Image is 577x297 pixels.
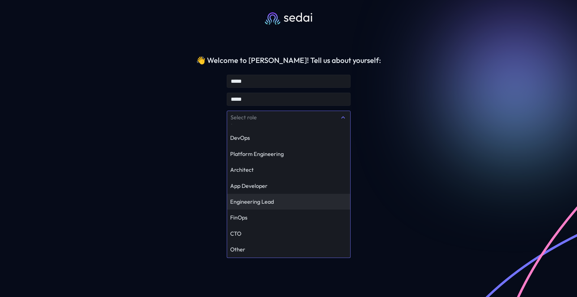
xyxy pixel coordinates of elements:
[230,150,347,157] div: Platform Engineering
[230,198,347,205] div: Engineering Lead
[196,56,381,65] div: 👋 Welcome to [PERSON_NAME]! Tell us about yourself:
[230,166,347,173] div: Architect
[230,230,347,237] div: CTO
[230,182,347,189] div: App Developer
[230,134,347,141] div: DevOps
[230,214,347,221] div: FinOps
[230,114,339,121] div: Select role
[230,246,347,253] div: Other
